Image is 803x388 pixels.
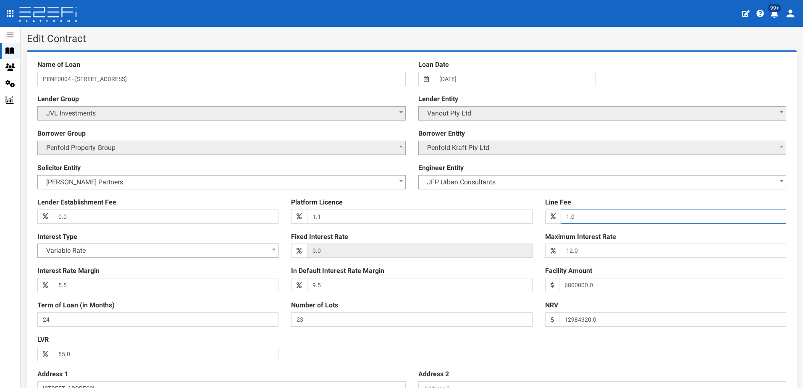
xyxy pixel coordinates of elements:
label: Interest Type [37,232,77,242]
label: Address 2 [418,370,449,379]
span: JFP Urban Consultants [424,176,781,188]
label: Lender Establishment Fee [37,198,116,207]
span: Penfold Kraft Pty Ltd [418,141,787,155]
label: Borrower Entity [418,129,465,139]
label: Name of Loan [37,60,80,70]
span: Variable Rate [37,244,278,258]
span: Penfold Property Group [43,142,400,154]
label: Lender Group [37,94,79,104]
label: Interest Rate Margin [37,266,100,276]
span: Vanout Pty Ltd [418,106,787,121]
label: Address 1 [37,370,68,379]
label: Loan Date [418,60,449,70]
input: Platform Licence [307,210,533,224]
input: Line Fee [561,210,786,224]
label: Solicitor Entity [37,163,81,173]
label: NRV [545,301,558,310]
input: Loan Date [434,72,596,86]
input: Lender Establishment Fee [53,210,278,224]
label: Fixed Interest Rate [291,232,348,242]
span: Vanout Pty Ltd [424,107,781,119]
input: Number of Lots [291,312,532,327]
span: Purcell Partners [43,176,400,188]
input: Term of Loan [37,312,278,327]
input: Fixed Interest Rate [307,244,533,258]
span: JVL Investments [43,107,400,119]
input: Facility Amount [559,278,786,292]
label: Facility Amount [545,266,592,276]
label: Borrower Group [37,129,86,139]
label: Term of Loan (in Months) [37,301,115,310]
input: NRV [559,312,786,327]
label: In Default Interest Rate Margin [291,266,384,276]
span: Penfold Kraft Pty Ltd [424,142,781,154]
span: JFP Urban Consultants [418,175,787,189]
input: Maximum Interest Rate [561,244,786,258]
h1: Edit Contract [27,33,797,44]
span: JVL Investments [37,106,406,121]
label: Line Fee [545,198,571,207]
label: Platform Licence [291,198,343,207]
span: Purcell Partners [37,175,406,189]
label: LVR [37,335,49,345]
span: Variable Rate [43,245,273,257]
input: In Default Interest Rate Margin [307,278,533,292]
label: Engineer Entity [418,163,464,173]
input: Interest Rate Margin [53,278,278,292]
span: Penfold Property Group [37,141,406,155]
input: LVR [53,347,278,361]
label: Maximum Interest Rate [545,232,616,242]
input: Name of Loan [37,72,406,86]
label: Number of Lots [291,301,338,310]
label: Lender Entity [418,94,458,104]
